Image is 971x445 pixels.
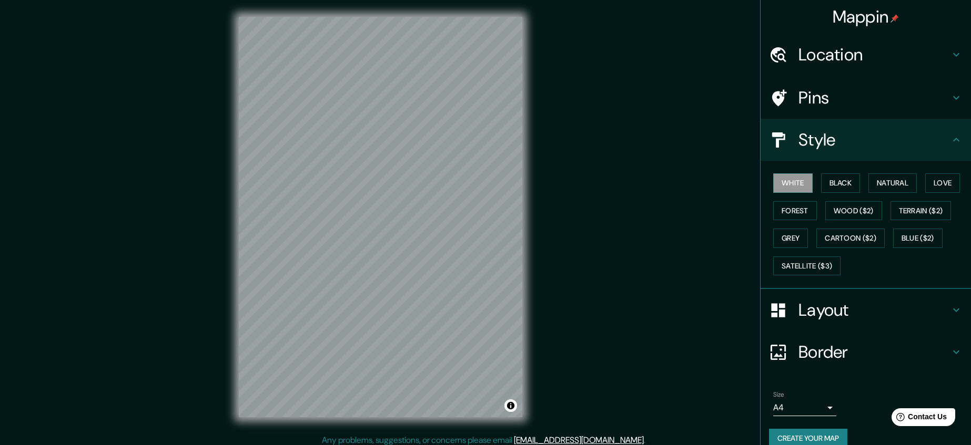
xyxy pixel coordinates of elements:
h4: Style [798,129,950,150]
div: Style [761,119,971,161]
button: Grey [773,229,808,248]
div: Location [761,34,971,76]
button: Forest [773,201,817,221]
h4: Mappin [833,6,899,27]
label: Size [773,390,784,399]
div: Layout [761,289,971,331]
button: Wood ($2) [825,201,882,221]
button: Black [821,173,861,193]
h4: Location [798,44,950,65]
button: Terrain ($2) [891,201,952,221]
div: A4 [773,399,836,416]
button: White [773,173,813,193]
button: Natural [868,173,917,193]
h4: Pins [798,87,950,108]
h4: Border [798,341,950,363]
button: Satellite ($3) [773,256,841,276]
div: Border [761,331,971,373]
button: Cartoon ($2) [816,229,885,248]
button: Love [925,173,960,193]
div: Pins [761,77,971,119]
canvas: Map [239,17,522,417]
img: pin-icon.png [891,14,899,23]
iframe: Help widget launcher [877,404,959,433]
h4: Layout [798,299,950,320]
button: Blue ($2) [893,229,943,248]
button: Toggle attribution [504,399,517,412]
